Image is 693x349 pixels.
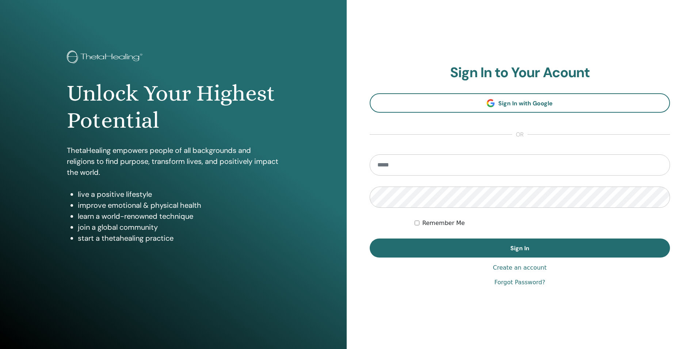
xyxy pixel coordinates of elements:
[370,64,670,81] h2: Sign In to Your Acount
[78,233,279,244] li: start a thetahealing practice
[78,200,279,211] li: improve emotional & physical health
[78,222,279,233] li: join a global community
[67,80,279,134] h1: Unlock Your Highest Potential
[78,189,279,200] li: live a positive lifestyle
[493,263,547,272] a: Create an account
[78,211,279,222] li: learn a world-renowned technique
[370,93,670,113] a: Sign In with Google
[370,239,670,258] button: Sign In
[512,130,528,139] span: or
[67,145,279,178] p: ThetaHealing empowers people of all backgrounds and religions to find purpose, transform lives, a...
[510,244,529,252] span: Sign In
[498,100,553,107] span: Sign In with Google
[415,219,670,228] div: Keep me authenticated indefinitely or until I manually logout
[422,219,465,228] label: Remember Me
[494,278,545,287] a: Forgot Password?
